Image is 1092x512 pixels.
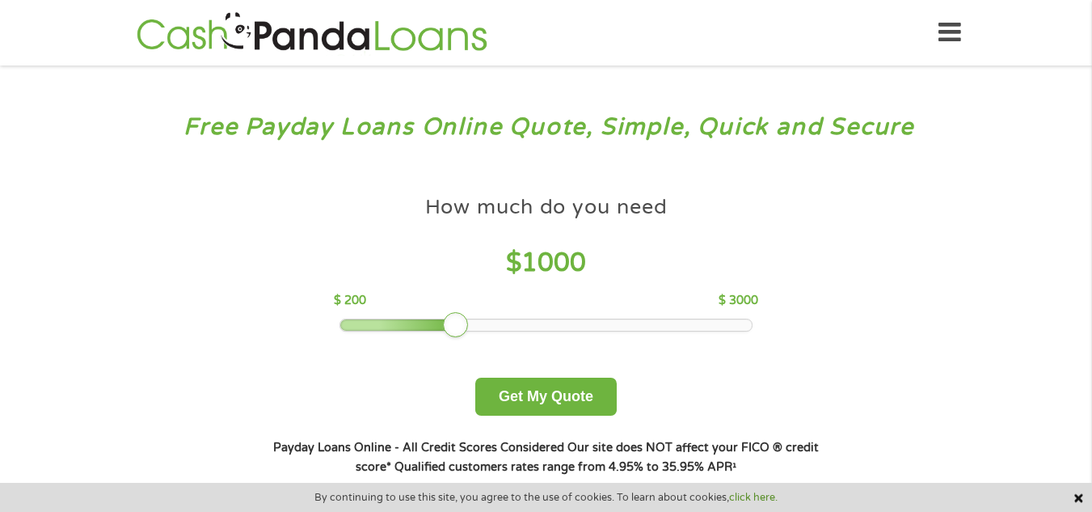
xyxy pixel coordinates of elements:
[521,248,586,278] span: 1000
[356,441,819,474] strong: Our site does NOT affect your FICO ® credit score*
[273,441,564,455] strong: Payday Loans Online - All Credit Scores Considered
[719,292,758,310] p: $ 3000
[394,460,736,474] strong: Qualified customers rates range from 4.95% to 35.95% APR¹
[334,247,758,280] h4: $
[314,492,778,503] span: By continuing to use this site, you agree to the use of cookies. To learn about cookies,
[132,10,492,56] img: GetLoanNow Logo
[729,491,778,504] a: click here.
[475,378,617,416] button: Get My Quote
[425,194,668,221] h4: How much do you need
[47,112,1046,142] h3: Free Payday Loans Online Quote, Simple, Quick and Secure
[334,292,366,310] p: $ 200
